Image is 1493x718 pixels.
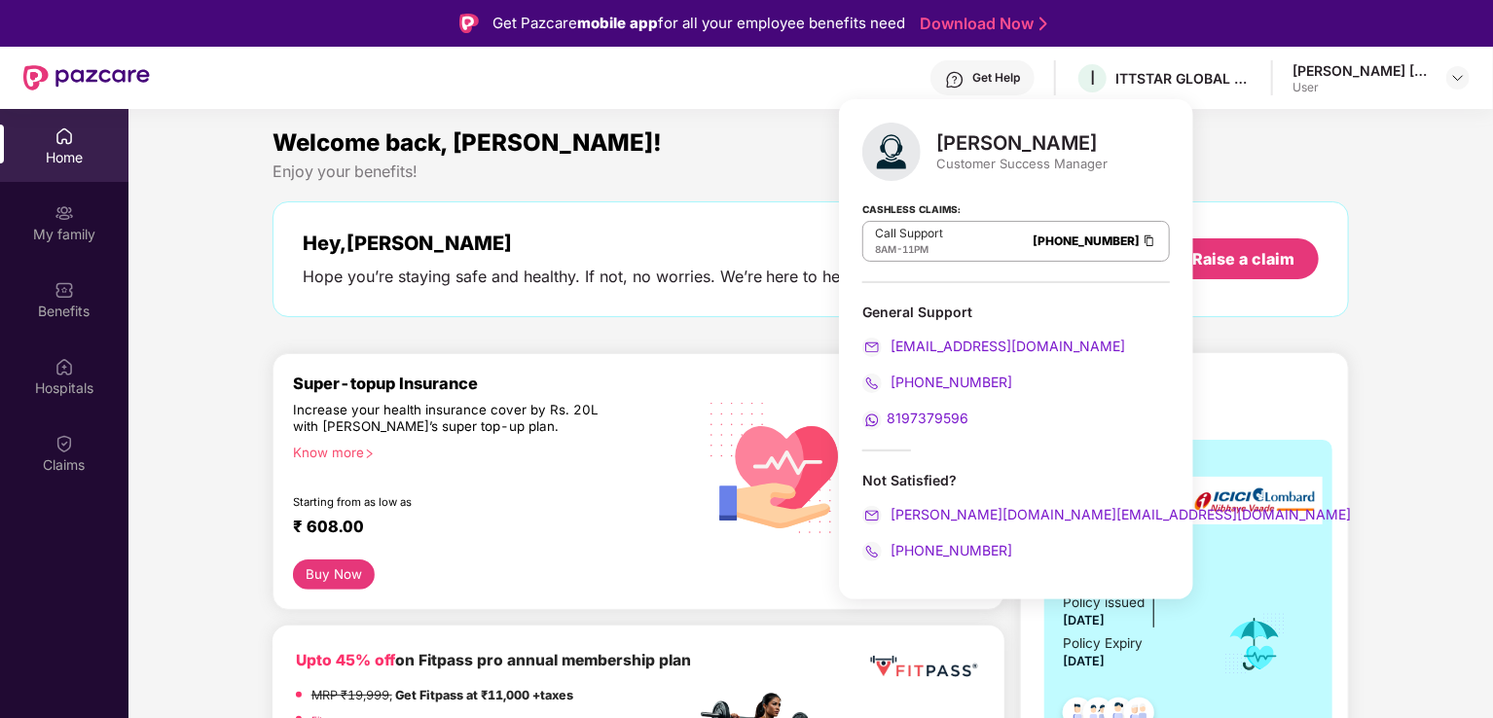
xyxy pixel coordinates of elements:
div: [PERSON_NAME] [PERSON_NAME] [1293,61,1429,80]
a: 8197379596 [862,410,968,426]
a: [PHONE_NUMBER] [1033,233,1140,248]
img: svg+xml;base64,PHN2ZyBpZD0iQ2xhaW0iIHhtbG5zPSJodHRwOi8vd3d3LnczLm9yZy8yMDAwL3N2ZyIgd2lkdGg9IjIwIi... [55,434,74,453]
span: [PERSON_NAME][DOMAIN_NAME][EMAIL_ADDRESS][DOMAIN_NAME] [887,506,1351,522]
a: [PHONE_NUMBER] [862,374,1012,390]
img: svg+xml;base64,PHN2ZyB4bWxucz0iaHR0cDovL3d3dy53My5vcmcvMjAwMC9zdmciIHdpZHRoPSIyMCIgaGVpZ2h0PSIyMC... [862,542,882,561]
img: icon [1223,612,1287,676]
img: svg+xml;base64,PHN2ZyB4bWxucz0iaHR0cDovL3d3dy53My5vcmcvMjAwMC9zdmciIHhtbG5zOnhsaW5rPSJodHRwOi8vd3... [862,123,921,181]
img: svg+xml;base64,PHN2ZyB4bWxucz0iaHR0cDovL3d3dy53My5vcmcvMjAwMC9zdmciIHdpZHRoPSIyMCIgaGVpZ2h0PSIyMC... [862,506,882,525]
span: [PHONE_NUMBER] [887,542,1012,558]
b: Upto 45% off [296,651,395,669]
div: Starting from as low as [293,495,613,509]
div: Hey, [PERSON_NAME] [303,232,859,255]
div: Know more [293,445,684,458]
div: User [1293,80,1429,95]
span: 8AM [875,243,896,255]
img: svg+xml;base64,PHN2ZyB4bWxucz0iaHR0cDovL3d3dy53My5vcmcvMjAwMC9zdmciIHhtbG5zOnhsaW5rPSJodHRwOi8vd3... [696,378,869,555]
span: [PHONE_NUMBER] [887,374,1012,390]
span: I [1090,66,1095,90]
p: Call Support [875,226,943,241]
div: - [875,241,943,257]
div: Get Help [972,70,1020,86]
div: [PERSON_NAME] [936,131,1108,155]
img: svg+xml;base64,PHN2ZyBpZD0iSG9tZSIgeG1sbnM9Imh0dHA6Ly93d3cudzMub3JnLzIwMDAvc3ZnIiB3aWR0aD0iMjAiIG... [55,126,74,146]
a: Download Now [920,14,1041,34]
span: Welcome back, [PERSON_NAME]! [273,128,662,157]
div: Super-topup Insurance [293,374,696,393]
div: ITTSTAR GLOBAL SERVICES [1115,69,1252,88]
button: Buy Now [293,559,376,590]
img: svg+xml;base64,PHN2ZyB4bWxucz0iaHR0cDovL3d3dy53My5vcmcvMjAwMC9zdmciIHdpZHRoPSIyMCIgaGVpZ2h0PSIyMC... [862,338,882,357]
img: svg+xml;base64,PHN2ZyB3aWR0aD0iMjAiIGhlaWdodD0iMjAiIHZpZXdCb3g9IjAgMCAyMCAyMCIgZmlsbD0ibm9uZSIgeG... [55,203,74,223]
b: on Fitpass pro annual membership plan [296,651,691,669]
a: [PERSON_NAME][DOMAIN_NAME][EMAIL_ADDRESS][DOMAIN_NAME] [862,506,1351,522]
div: Policy Expiry [1064,633,1144,654]
span: 11PM [902,243,929,255]
span: [DATE] [1064,613,1106,628]
div: Customer Success Manager [936,155,1108,172]
img: svg+xml;base64,PHN2ZyBpZD0iRHJvcGRvd24tMzJ4MzIiIHhtbG5zPSJodHRwOi8vd3d3LnczLm9yZy8yMDAwL3N2ZyIgd2... [1450,70,1466,86]
span: 8197379596 [887,410,968,426]
strong: mobile app [577,14,658,32]
div: Increase your health insurance cover by Rs. 20L with [PERSON_NAME]’s super top-up plan. [293,402,612,437]
a: [EMAIL_ADDRESS][DOMAIN_NAME] [862,338,1125,354]
strong: Cashless Claims: [862,197,961,219]
strong: Get Fitpass at ₹11,000 +taxes [395,688,573,702]
span: right [364,449,375,459]
div: General Support [862,303,1170,430]
img: svg+xml;base64,PHN2ZyBpZD0iSG9zcGl0YWxzIiB4bWxucz0iaHR0cDovL3d3dy53My5vcmcvMjAwMC9zdmciIHdpZHRoPS... [55,357,74,377]
img: fppp.png [866,649,980,685]
span: [EMAIL_ADDRESS][DOMAIN_NAME] [887,338,1125,354]
div: Hope you’re staying safe and healthy. If not, no worries. We’re here to help. [303,267,859,287]
img: New Pazcare Logo [23,65,150,90]
img: Logo [459,14,479,33]
del: MRP ₹19,999, [311,688,392,702]
div: Enjoy your benefits! [273,162,1350,182]
img: Stroke [1039,14,1047,34]
div: General Support [862,303,1170,321]
div: Not Satisfied? [862,471,1170,489]
img: insurerLogo [1186,477,1323,524]
div: ₹ 608.00 [293,517,676,540]
div: Get Pazcare for all your employee benefits need [492,12,905,35]
span: [DATE] [1064,654,1106,668]
div: Raise a claim [1192,248,1294,269]
div: Not Satisfied? [862,471,1170,561]
img: svg+xml;base64,PHN2ZyB4bWxucz0iaHR0cDovL3d3dy53My5vcmcvMjAwMC9zdmciIHdpZHRoPSIyMCIgaGVpZ2h0PSIyMC... [862,411,882,430]
img: svg+xml;base64,PHN2ZyB4bWxucz0iaHR0cDovL3d3dy53My5vcmcvMjAwMC9zdmciIHdpZHRoPSIyMCIgaGVpZ2h0PSIyMC... [862,374,882,393]
img: Clipboard Icon [1142,233,1157,249]
img: svg+xml;base64,PHN2ZyBpZD0iQmVuZWZpdHMiIHhtbG5zPSJodHRwOi8vd3d3LnczLm9yZy8yMDAwL3N2ZyIgd2lkdGg9Ij... [55,280,74,300]
img: svg+xml;base64,PHN2ZyBpZD0iSGVscC0zMngzMiIgeG1sbnM9Imh0dHA6Ly93d3cudzMub3JnLzIwMDAvc3ZnIiB3aWR0aD... [945,70,965,90]
a: [PHONE_NUMBER] [862,542,1012,558]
